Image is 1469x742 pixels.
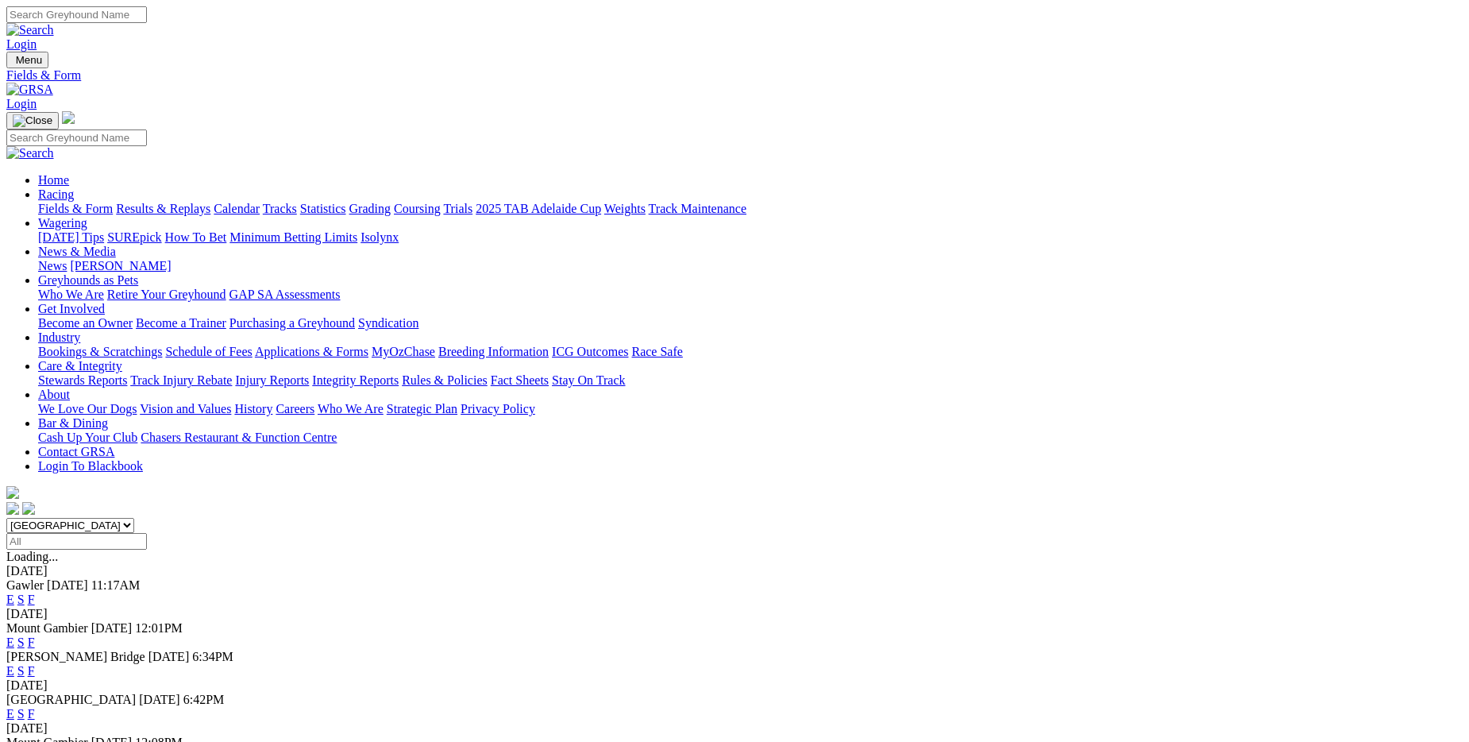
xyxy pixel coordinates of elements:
a: Bar & Dining [38,416,108,430]
a: GAP SA Assessments [229,288,341,301]
a: Statistics [300,202,346,215]
div: [DATE] [6,678,1463,693]
a: Injury Reports [235,373,309,387]
a: Coursing [394,202,441,215]
span: [DATE] [139,693,180,706]
a: Race Safe [631,345,682,358]
a: F [28,707,35,721]
a: How To Bet [165,230,227,244]
a: [PERSON_NAME] [70,259,171,272]
a: Syndication [358,316,418,330]
input: Search [6,129,147,146]
a: Vision and Values [140,402,231,415]
a: Track Maintenance [649,202,746,215]
a: Who We Are [38,288,104,301]
a: F [28,664,35,678]
span: [GEOGRAPHIC_DATA] [6,693,136,706]
a: Minimum Betting Limits [229,230,357,244]
a: ICG Outcomes [552,345,628,358]
a: News [38,259,67,272]
span: [DATE] [148,650,190,663]
a: Schedule of Fees [165,345,252,358]
a: S [17,664,25,678]
a: Grading [349,202,391,215]
button: Toggle navigation [6,52,48,68]
a: Applications & Forms [255,345,368,358]
a: Wagering [38,216,87,230]
img: logo-grsa-white.png [6,486,19,499]
div: News & Media [38,259,1463,273]
a: Stewards Reports [38,373,127,387]
a: Rules & Policies [402,373,488,387]
a: Login [6,37,37,51]
span: [PERSON_NAME] Bridge [6,650,145,663]
span: Loading... [6,550,58,563]
img: facebook.svg [6,502,19,515]
a: Care & Integrity [38,359,122,373]
img: GRSA [6,83,53,97]
a: S [17,636,25,649]
a: Bookings & Scratchings [38,345,162,358]
a: Chasers Restaurant & Function Centre [141,431,337,444]
a: Become a Trainer [136,316,226,330]
div: [DATE] [6,607,1463,621]
span: [DATE] [91,621,133,635]
img: Close [13,114,52,127]
a: Fields & Form [38,202,113,215]
span: Gawler [6,578,44,592]
input: Select date [6,533,147,550]
div: About [38,402,1463,416]
a: Calendar [214,202,260,215]
a: Login [6,97,37,110]
a: Get Involved [38,302,105,315]
a: History [234,402,272,415]
a: Become an Owner [38,316,133,330]
div: [DATE] [6,564,1463,578]
a: Retire Your Greyhound [107,288,226,301]
img: twitter.svg [22,502,35,515]
div: Industry [38,345,1463,359]
div: Get Involved [38,316,1463,330]
a: E [6,593,14,606]
a: Fields & Form [6,68,1463,83]
a: F [28,593,35,606]
a: F [28,636,35,649]
div: Wagering [38,230,1463,245]
a: Greyhounds as Pets [38,273,138,287]
input: Search [6,6,147,23]
a: MyOzChase [372,345,435,358]
a: SUREpick [107,230,161,244]
a: Careers [276,402,314,415]
a: Track Injury Rebate [130,373,232,387]
span: 12:01PM [135,621,183,635]
span: Menu [16,54,42,66]
a: Strategic Plan [387,402,457,415]
a: Integrity Reports [312,373,399,387]
a: Racing [38,187,74,201]
a: 2025 TAB Adelaide Cup [476,202,601,215]
div: Greyhounds as Pets [38,288,1463,302]
a: Industry [38,330,80,344]
a: News & Media [38,245,116,258]
div: Care & Integrity [38,373,1463,388]
a: S [17,593,25,606]
a: Breeding Information [438,345,549,358]
div: [DATE] [6,721,1463,736]
a: Cash Up Your Club [38,431,137,444]
div: Racing [38,202,1463,216]
a: E [6,636,14,649]
a: Home [38,173,69,187]
img: Search [6,23,54,37]
a: [DATE] Tips [38,230,104,244]
a: Fact Sheets [491,373,549,387]
a: Who We Are [318,402,384,415]
a: Login To Blackbook [38,459,143,473]
span: Mount Gambier [6,621,88,635]
span: 11:17AM [91,578,141,592]
a: E [6,664,14,678]
a: Contact GRSA [38,445,114,458]
a: About [38,388,70,401]
button: Toggle navigation [6,112,59,129]
a: Trials [443,202,472,215]
a: Stay On Track [552,373,625,387]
